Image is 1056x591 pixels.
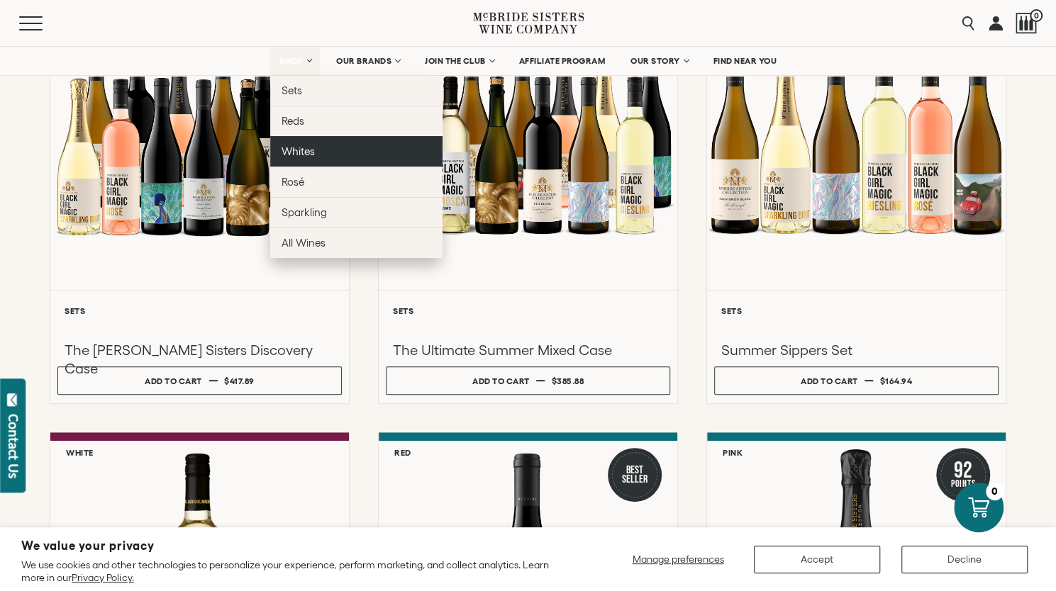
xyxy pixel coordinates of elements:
button: Add to cart $164.94 [714,366,999,395]
span: OUR BRANDS [336,56,391,66]
a: FIND NEAR YOU [704,47,787,75]
h6: White [66,448,94,457]
a: Privacy Policy. [72,572,133,583]
h3: The Ultimate Summer Mixed Case [393,341,663,359]
span: OUR STORY [630,56,680,66]
span: Whites [282,145,315,157]
a: All Wines [270,227,443,258]
span: $417.89 [224,376,255,385]
span: Manage preferences [632,553,723,565]
span: Sets [282,84,302,96]
a: SHOP [270,47,320,75]
span: SHOP [279,56,304,66]
a: Whites [270,136,443,167]
h3: The [PERSON_NAME] Sisters Discovery Case [65,341,335,378]
div: Contact Us [6,414,21,478]
span: 0 [1030,9,1043,22]
button: Decline [901,546,1028,573]
h6: Red [394,448,411,457]
p: We use cookies and other technologies to personalize your experience, perform marketing, and coll... [21,558,573,584]
button: Mobile Menu Trigger [19,16,70,30]
a: OUR BRANDS [327,47,408,75]
h2: We value your privacy [21,540,573,552]
a: Sets [270,75,443,106]
h6: Pink [723,448,743,457]
h6: Sets [393,306,663,315]
span: Sparkling [282,206,327,218]
button: Manage preferences [623,546,733,573]
button: Add to cart $417.89 [57,366,342,395]
a: Reds [270,106,443,136]
span: JOIN THE CLUB [425,56,486,66]
span: $164.94 [880,376,913,385]
a: Sparkling [270,197,443,227]
a: Rosé [270,167,443,197]
span: Reds [282,115,304,127]
span: All Wines [282,237,326,249]
div: Add to cart [801,371,858,391]
span: FIND NEAR YOU [713,56,777,66]
button: Add to cart $385.88 [386,366,670,395]
h6: Sets [721,306,991,315]
span: Rosé [282,176,304,188]
span: AFFILIATE PROGRAM [519,56,606,66]
h6: Sets [65,306,335,315]
a: AFFILIATE PROGRAM [510,47,615,75]
span: $385.88 [552,376,584,385]
div: Add to cart [472,371,530,391]
h3: Summer Sippers Set [721,341,991,359]
a: OUR STORY [621,47,697,75]
div: 0 [986,483,1004,500]
a: JOIN THE CLUB [416,47,503,75]
button: Accept [754,546,880,573]
div: Add to cart [145,371,202,391]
